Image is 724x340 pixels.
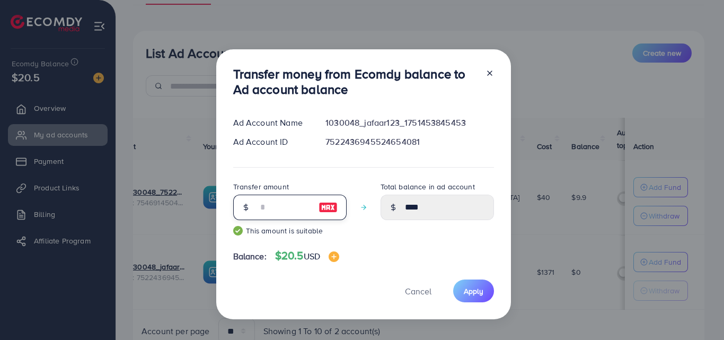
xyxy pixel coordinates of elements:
label: Total balance in ad account [381,181,475,192]
button: Cancel [392,280,445,302]
h4: $20.5 [275,249,339,263]
span: Cancel [405,285,431,297]
span: Balance: [233,250,267,263]
span: USD [304,250,320,262]
img: image [329,251,339,262]
label: Transfer amount [233,181,289,192]
div: 1030048_jafaar123_1751453845453 [317,117,502,129]
div: Ad Account ID [225,136,317,148]
div: 7522436945524654081 [317,136,502,148]
div: Ad Account Name [225,117,317,129]
button: Apply [453,280,494,302]
img: guide [233,226,243,236]
span: Apply [464,286,483,297]
small: This amount is suitable [233,225,347,236]
img: image [319,201,338,214]
h3: Transfer money from Ecomdy balance to Ad account balance [233,66,477,97]
iframe: Chat [679,292,716,332]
